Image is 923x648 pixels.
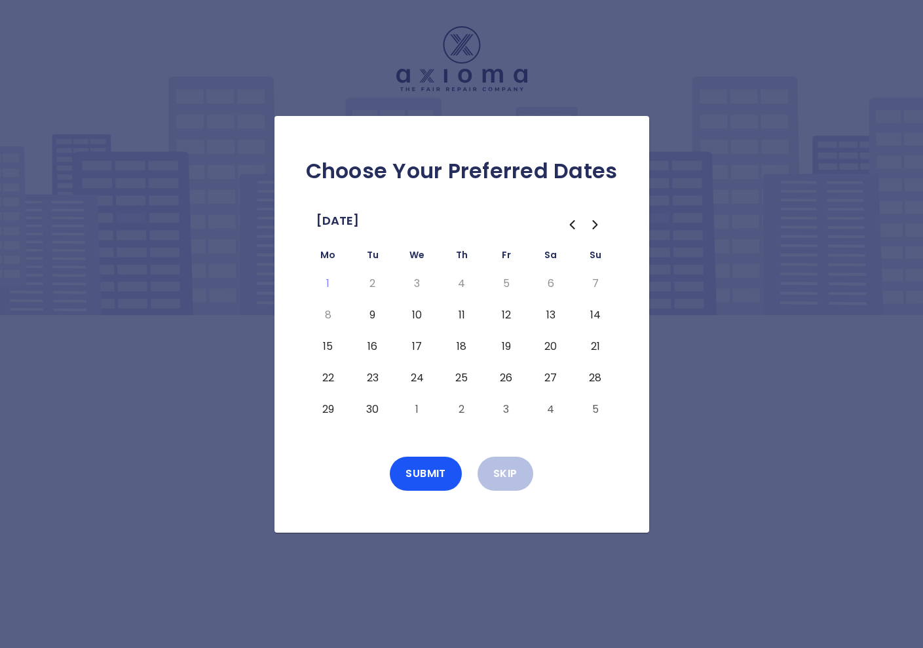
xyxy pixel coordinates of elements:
button: Wednesday, October 1st, 2025 [405,399,429,420]
button: Saturday, September 20th, 2025 [539,336,563,357]
th: Tuesday [350,247,395,268]
button: Wednesday, September 10th, 2025 [405,305,429,326]
button: Skip [478,457,533,491]
th: Wednesday [395,247,440,268]
button: Thursday, September 25th, 2025 [450,368,474,389]
button: Wednesday, September 17th, 2025 [405,336,429,357]
button: Monday, September 8th, 2025 [316,305,340,326]
button: Thursday, October 2nd, 2025 [450,399,474,420]
button: Friday, September 26th, 2025 [495,368,518,389]
button: Thursday, September 11th, 2025 [450,305,474,326]
button: Tuesday, September 30th, 2025 [361,399,385,420]
table: September 2025 [306,247,618,425]
th: Sunday [573,247,618,268]
button: Sunday, September 21st, 2025 [584,336,607,357]
th: Saturday [529,247,573,268]
button: Tuesday, September 2nd, 2025 [361,273,385,294]
button: Sunday, September 7th, 2025 [584,273,607,294]
button: Saturday, October 4th, 2025 [539,399,563,420]
button: Wednesday, September 3rd, 2025 [405,273,429,294]
button: Saturday, September 27th, 2025 [539,368,563,389]
th: Thursday [440,247,484,268]
button: Thursday, September 4th, 2025 [450,273,474,294]
button: Wednesday, September 24th, 2025 [405,368,429,389]
button: Friday, September 12th, 2025 [495,305,518,326]
button: Friday, September 5th, 2025 [495,273,518,294]
button: Submit [390,457,462,491]
button: Friday, September 19th, 2025 [495,336,518,357]
button: Tuesday, September 23rd, 2025 [361,368,385,389]
button: Monday, September 15th, 2025 [316,336,340,357]
button: Sunday, October 5th, 2025 [584,399,607,420]
img: Logo [396,26,527,91]
span: [DATE] [316,210,359,231]
button: Go to the Next Month [584,213,607,237]
button: Go to the Previous Month [560,213,584,237]
th: Monday [306,247,350,268]
th: Friday [484,247,529,268]
button: Thursday, September 18th, 2025 [450,336,474,357]
button: Monday, September 29th, 2025 [316,399,340,420]
button: Tuesday, September 16th, 2025 [361,336,385,357]
button: Friday, October 3rd, 2025 [495,399,518,420]
button: Sunday, September 28th, 2025 [584,368,607,389]
button: Saturday, September 6th, 2025 [539,273,563,294]
button: Today, Monday, September 1st, 2025 [316,273,340,294]
button: Sunday, September 14th, 2025 [584,305,607,326]
button: Saturday, September 13th, 2025 [539,305,563,326]
button: Tuesday, September 9th, 2025 [361,305,385,326]
button: Monday, September 22nd, 2025 [316,368,340,389]
h2: Choose Your Preferred Dates [295,158,628,184]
